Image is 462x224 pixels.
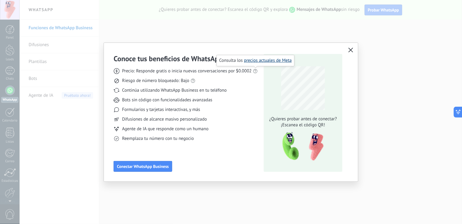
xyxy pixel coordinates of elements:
[122,78,189,84] span: Riesgo de número bloqueado: Bajo
[219,58,292,64] span: Consulta los
[122,107,200,113] span: Formularios y tarjetas interactivas, y más
[122,116,207,122] span: Difusiones de alcance masivo personalizado
[117,164,169,169] span: Conectar WhatsApp Business
[268,122,339,128] span: ¡Escanea el código QR!
[122,97,212,103] span: Bots sin código con funcionalidades avanzadas
[122,87,226,93] span: Continúa utilizando WhatsApp Business en tu teléfono
[114,54,223,63] h3: Conoce tus beneficios de WhatsApp
[122,136,194,142] span: Reemplaza tu número con tu negocio
[114,161,172,172] button: Conectar WhatsApp Business
[244,58,292,63] a: precios actuales de Meta
[122,68,252,74] span: Precio: Responde gratis o inicia nuevas conversaciones por $0.0002
[277,131,325,163] img: qr-pic-1x.png
[268,116,339,122] span: ¿Quieres probar antes de conectar?
[122,126,208,132] span: Agente de IA que responde como un humano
